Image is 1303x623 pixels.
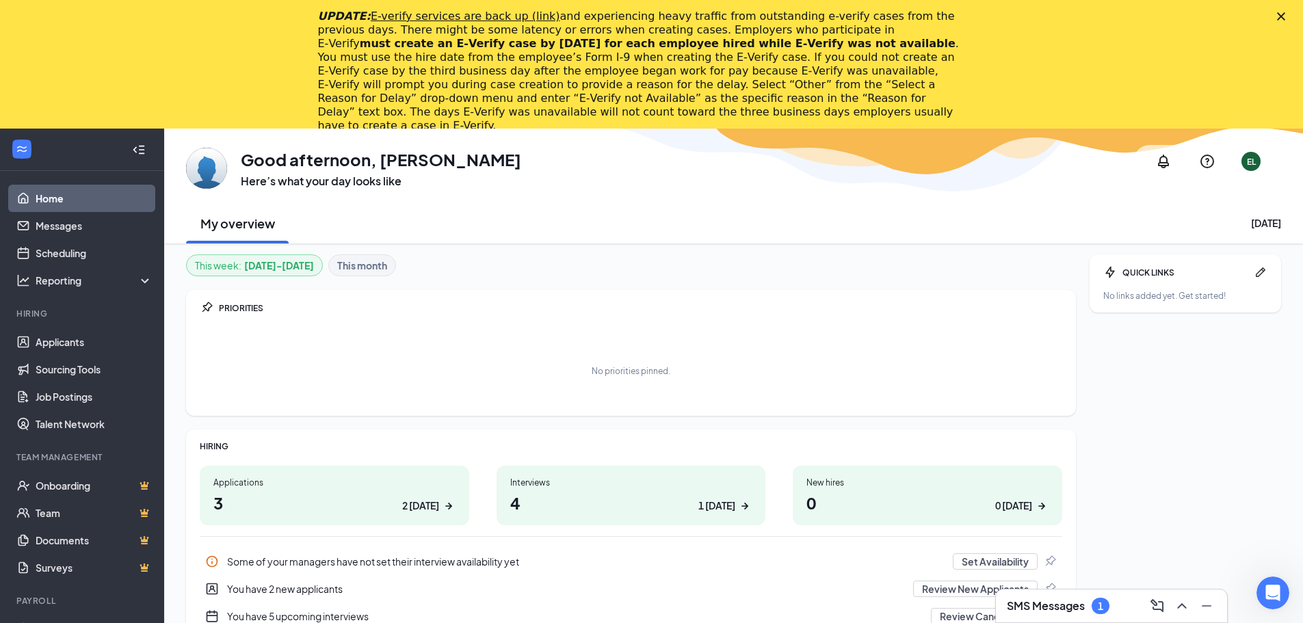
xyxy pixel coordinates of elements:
svg: UserEntity [205,582,219,596]
svg: Info [205,555,219,568]
h3: Here’s what your day looks like [241,174,521,189]
div: No links added yet. Get started! [1103,290,1267,302]
a: TeamCrown [36,499,153,527]
img: Edgar Lopez [186,148,227,189]
div: No priorities pinned. [592,365,670,377]
a: Talent Network [36,410,153,438]
svg: Pin [1043,555,1057,568]
div: You have 2 new applicants [200,575,1062,602]
svg: Pin [1043,582,1057,596]
h1: Good afternoon, [PERSON_NAME] [241,148,521,171]
button: Review New Applicants [913,581,1038,597]
svg: Pen [1254,265,1267,279]
div: Hiring [16,308,150,319]
svg: ChevronUp [1174,598,1190,614]
div: Applications [213,477,456,488]
iframe: Intercom live chat [1256,576,1289,609]
svg: QuestionInfo [1199,153,1215,170]
a: OnboardingCrown [36,472,153,499]
a: SurveysCrown [36,554,153,581]
a: InfoSome of your managers have not set their interview availability yetSet AvailabilityPin [200,548,1062,575]
svg: ArrowRight [738,499,752,513]
a: Applicants [36,328,153,356]
div: Some of your managers have not set their interview availability yet [200,548,1062,575]
button: Set Availability [953,553,1038,570]
svg: WorkstreamLogo [15,142,29,156]
button: ChevronUp [1170,595,1192,617]
div: Reporting [36,274,153,287]
h1: 0 [806,491,1049,514]
svg: CalendarNew [205,609,219,623]
svg: Bolt [1103,265,1117,279]
svg: Collapse [132,143,146,157]
h2: My overview [200,215,275,232]
svg: Analysis [16,274,30,287]
div: QUICK LINKS [1122,267,1248,278]
div: 1 [DATE] [698,499,735,513]
div: 2 [DATE] [402,499,439,513]
a: Home [36,185,153,212]
a: E-verify services are back up (link) [371,10,560,23]
h3: SMS Messages [1007,598,1085,613]
a: New hires00 [DATE]ArrowRight [793,466,1062,525]
svg: Pin [200,301,213,315]
button: ComposeMessage [1145,595,1167,617]
div: This week : [195,258,314,273]
div: and experiencing heavy traffic from outstanding e-verify cases from the previous days. There migh... [318,10,964,133]
div: Payroll [16,595,150,607]
h1: 4 [510,491,752,514]
a: Scheduling [36,239,153,267]
div: Interviews [510,477,752,488]
i: UPDATE: [318,10,560,23]
div: You have 2 new applicants [227,582,905,596]
div: New hires [806,477,1049,488]
a: Messages [36,212,153,239]
a: DocumentsCrown [36,527,153,554]
div: EL [1247,156,1256,168]
a: UserEntityYou have 2 new applicantsReview New ApplicantsPin [200,575,1062,602]
div: You have 5 upcoming interviews [227,609,923,623]
div: HIRING [200,440,1062,452]
a: Sourcing Tools [36,356,153,383]
svg: Minimize [1198,598,1215,614]
svg: ComposeMessage [1149,598,1166,614]
div: [DATE] [1251,216,1281,230]
div: 1 [1098,600,1103,612]
b: This month [337,258,387,273]
div: Some of your managers have not set their interview availability yet [227,555,945,568]
h1: 3 [213,491,456,514]
button: Minimize [1194,595,1216,617]
div: Team Management [16,451,150,463]
a: Interviews41 [DATE]ArrowRight [497,466,766,525]
div: PRIORITIES [219,302,1062,314]
b: must create an E‑Verify case by [DATE] for each employee hired while E‑Verify was not available [360,37,956,50]
div: 0 [DATE] [995,499,1032,513]
b: [DATE] - [DATE] [244,258,314,273]
svg: Notifications [1155,153,1172,170]
a: Job Postings [36,383,153,410]
svg: ArrowRight [1035,499,1049,513]
svg: ArrowRight [442,499,456,513]
div: Close [1277,12,1291,21]
a: Applications32 [DATE]ArrowRight [200,466,469,525]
